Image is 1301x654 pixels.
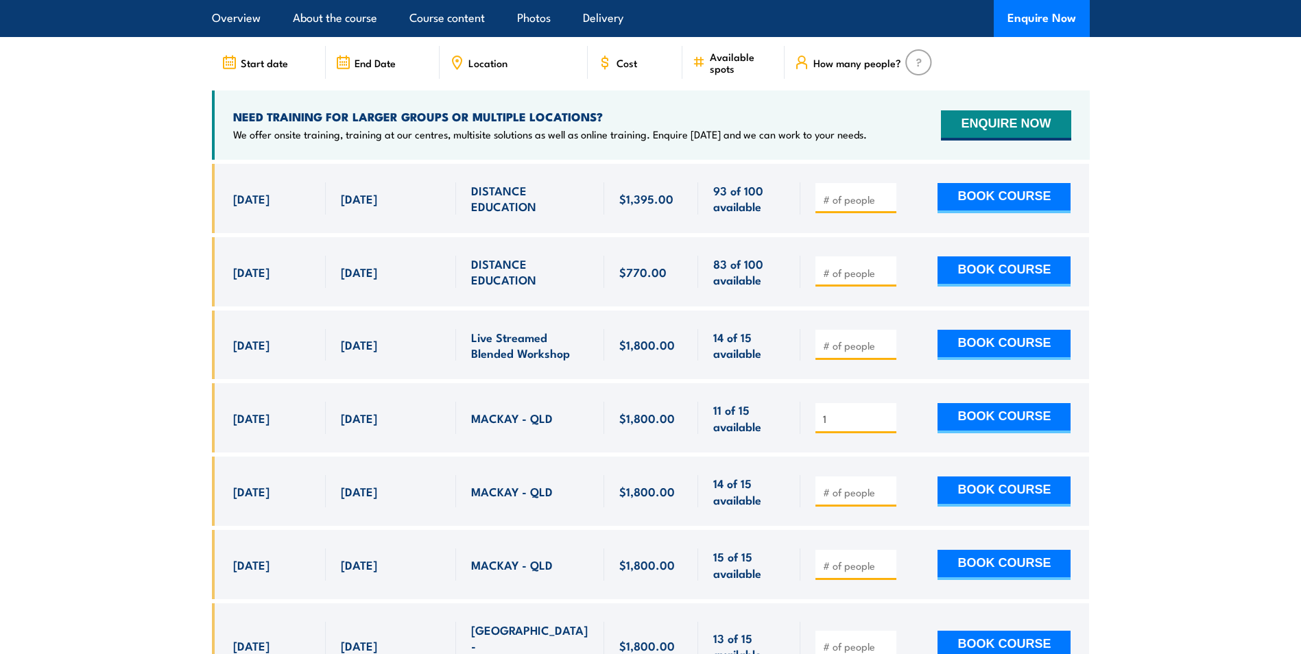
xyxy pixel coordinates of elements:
[938,403,1071,433] button: BOOK COURSE
[619,483,675,499] span: $1,800.00
[471,557,553,572] span: MACKAY - QLD
[713,402,785,434] span: 11 of 15 available
[713,256,785,288] span: 83 of 100 available
[341,191,377,206] span: [DATE]
[471,182,589,215] span: DISTANCE EDUCATION
[471,483,553,499] span: MACKAY - QLD
[938,476,1071,507] button: BOOK COURSE
[233,337,270,352] span: [DATE]
[471,256,589,288] span: DISTANCE EDUCATION
[823,559,892,572] input: # of people
[471,329,589,361] span: Live Streamed Blended Workshop
[938,330,1071,360] button: BOOK COURSE
[938,256,1071,287] button: BOOK COURSE
[619,337,675,352] span: $1,800.00
[341,483,377,499] span: [DATE]
[713,182,785,215] span: 93 of 100 available
[619,557,675,572] span: $1,800.00
[823,640,892,653] input: # of people
[341,557,377,572] span: [DATE]
[468,57,508,69] span: Location
[823,485,892,499] input: # of people
[341,410,377,426] span: [DATE]
[938,183,1071,213] button: BOOK COURSE
[713,475,785,507] span: 14 of 15 available
[619,638,675,653] span: $1,800.00
[233,557,270,572] span: [DATE]
[233,109,867,124] h4: NEED TRAINING FOR LARGER GROUPS OR MULTIPLE LOCATIONS?
[619,191,673,206] span: $1,395.00
[233,410,270,426] span: [DATE]
[823,412,892,426] input: # of people
[941,110,1071,141] button: ENQUIRE NOW
[341,638,377,653] span: [DATE]
[823,266,892,280] input: # of people
[710,51,775,74] span: Available spots
[619,264,667,280] span: $770.00
[713,548,785,581] span: 15 of 15 available
[233,264,270,280] span: [DATE]
[713,329,785,361] span: 14 of 15 available
[341,264,377,280] span: [DATE]
[355,57,396,69] span: End Date
[938,550,1071,580] button: BOOK COURSE
[617,57,637,69] span: Cost
[233,638,270,653] span: [DATE]
[823,339,892,352] input: # of people
[823,193,892,206] input: # of people
[233,191,270,206] span: [DATE]
[813,57,901,69] span: How many people?
[619,410,675,426] span: $1,800.00
[341,337,377,352] span: [DATE]
[233,128,867,141] p: We offer onsite training, training at our centres, multisite solutions as well as online training...
[233,483,270,499] span: [DATE]
[241,57,288,69] span: Start date
[471,410,553,426] span: MACKAY - QLD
